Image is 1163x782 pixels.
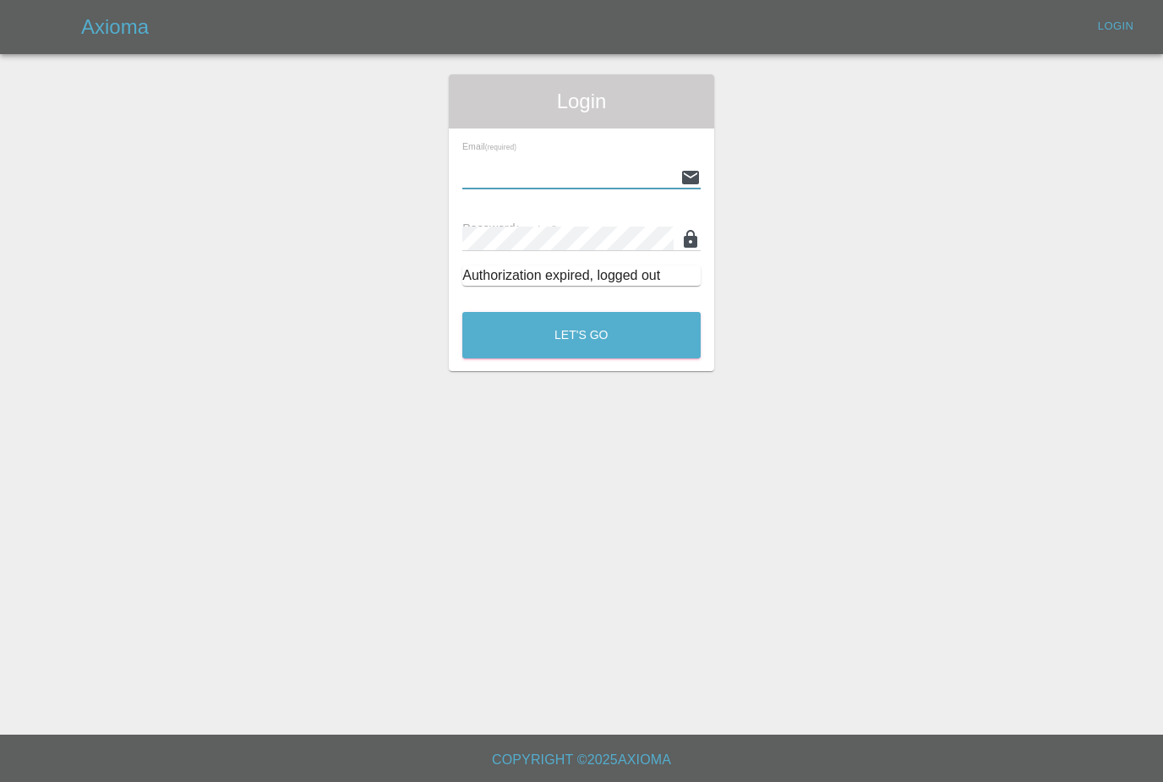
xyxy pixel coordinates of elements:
[462,141,516,151] span: Email
[14,748,1149,772] h6: Copyright © 2025 Axioma
[81,14,149,41] h5: Axioma
[485,144,516,151] small: (required)
[462,88,701,115] span: Login
[462,221,557,235] span: Password
[462,312,701,358] button: Let's Go
[1089,14,1143,40] a: Login
[462,265,701,286] div: Authorization expired, logged out
[516,224,558,234] small: (required)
